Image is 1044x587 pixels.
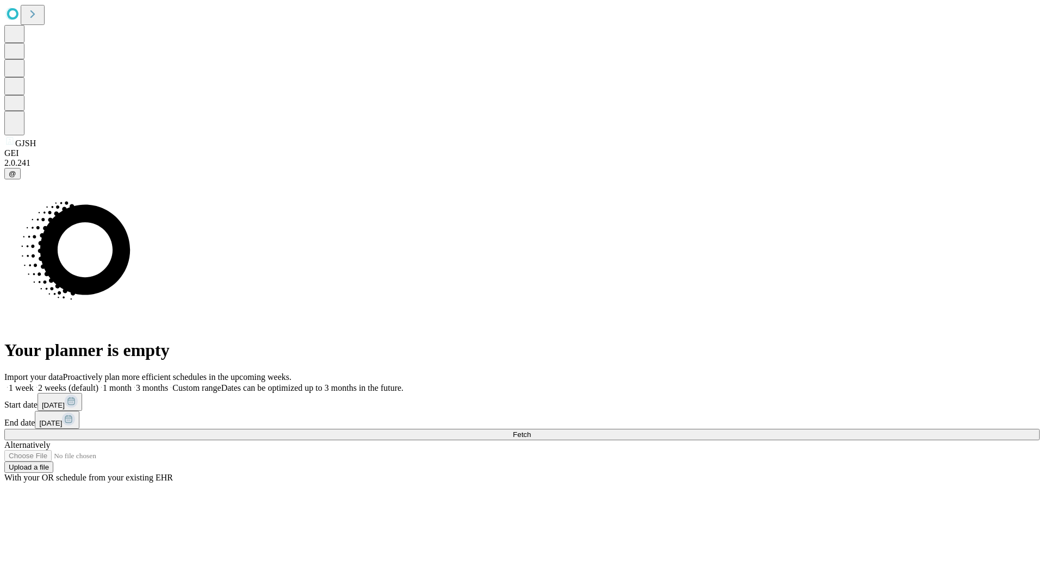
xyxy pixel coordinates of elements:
span: [DATE] [39,419,62,427]
span: 3 months [136,383,168,392]
span: Import your data [4,372,63,382]
button: @ [4,168,21,179]
div: Start date [4,393,1040,411]
span: Custom range [172,383,221,392]
button: Upload a file [4,461,53,473]
span: 1 month [103,383,132,392]
div: 2.0.241 [4,158,1040,168]
span: [DATE] [42,401,65,409]
span: With your OR schedule from your existing EHR [4,473,173,482]
span: 1 week [9,383,34,392]
div: GEI [4,148,1040,158]
button: Fetch [4,429,1040,440]
button: [DATE] [38,393,82,411]
span: GJSH [15,139,36,148]
span: @ [9,170,16,178]
span: Alternatively [4,440,50,449]
button: [DATE] [35,411,79,429]
span: Dates can be optimized up to 3 months in the future. [221,383,403,392]
span: 2 weeks (default) [38,383,98,392]
h1: Your planner is empty [4,340,1040,360]
span: Proactively plan more efficient schedules in the upcoming weeks. [63,372,291,382]
span: Fetch [513,430,531,439]
div: End date [4,411,1040,429]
